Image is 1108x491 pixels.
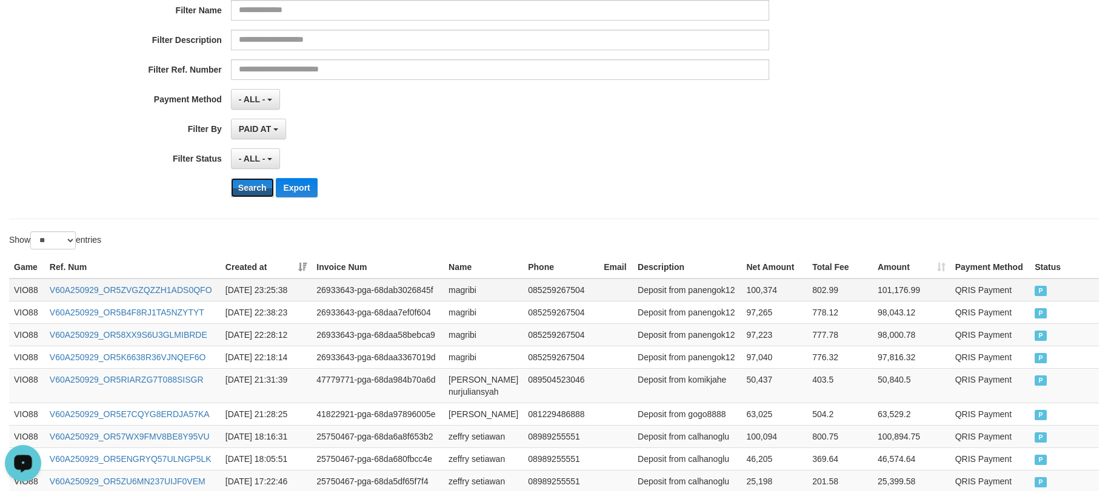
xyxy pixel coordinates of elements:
[444,256,523,278] th: Name
[1035,308,1047,318] span: PAID
[741,425,807,447] td: 100,094
[950,346,1030,368] td: QRIS Payment
[873,447,950,470] td: 46,574.64
[523,278,599,302] td: 085259267504
[950,323,1030,346] td: QRIS Payment
[444,301,523,323] td: magribi
[239,94,265,104] span: - ALL -
[239,154,265,163] span: - ALL -
[873,425,950,447] td: 100,894.75
[807,403,873,425] td: 504.2
[444,425,523,447] td: zeffry setiawan
[741,403,807,425] td: 63,025
[633,403,741,425] td: Deposit from gogo8888
[523,368,599,403] td: 089504523046
[807,368,873,403] td: 403.5
[312,346,444,368] td: 26933643-pga-68daa3367019d
[523,301,599,323] td: 085259267504
[1035,455,1047,465] span: PAID
[950,256,1030,278] th: Payment Method
[9,346,45,368] td: VIO88
[633,278,741,302] td: Deposit from panengok12
[523,346,599,368] td: 085259267504
[523,447,599,470] td: 08989255551
[633,323,741,346] td: Deposit from panengok12
[312,256,444,278] th: Invoice Num
[807,256,873,278] th: Total Fee
[523,425,599,447] td: 08989255551
[873,403,950,425] td: 63,529.2
[221,346,312,368] td: [DATE] 22:18:14
[1035,410,1047,420] span: PAID
[741,368,807,403] td: 50,437
[221,425,312,447] td: [DATE] 18:16:31
[9,368,45,403] td: VIO88
[873,256,950,278] th: Amount: activate to sort column ascending
[221,278,312,302] td: [DATE] 23:25:38
[599,256,633,278] th: Email
[221,368,312,403] td: [DATE] 21:31:39
[1035,286,1047,296] span: PAID
[231,89,280,110] button: - ALL -
[50,352,206,362] a: V60A250929_OR5K6638R36VJNQEF6O
[633,368,741,403] td: Deposit from komikjahe
[873,368,950,403] td: 50,840.5
[312,278,444,302] td: 26933643-pga-68dab3026845f
[807,346,873,368] td: 776.32
[807,425,873,447] td: 800.75
[741,323,807,346] td: 97,223
[221,256,312,278] th: Created at: activate to sort column ascending
[1035,477,1047,487] span: PAID
[50,432,210,441] a: V60A250929_OR57WX9FMV8BE8Y95VU
[1035,432,1047,443] span: PAID
[873,346,950,368] td: 97,816.32
[741,278,807,302] td: 100,374
[444,346,523,368] td: magribi
[1030,256,1099,278] th: Status
[633,256,741,278] th: Description
[807,278,873,302] td: 802.99
[741,346,807,368] td: 97,040
[9,425,45,447] td: VIO88
[50,409,210,419] a: V60A250929_OR5E7CQYG8ERDJA57KA
[633,447,741,470] td: Deposit from calhanoglu
[950,278,1030,302] td: QRIS Payment
[9,256,45,278] th: Game
[221,323,312,346] td: [DATE] 22:28:12
[45,256,221,278] th: Ref. Num
[950,447,1030,470] td: QRIS Payment
[633,425,741,447] td: Deposit from calhanoglu
[873,323,950,346] td: 98,000.78
[741,447,807,470] td: 46,205
[9,403,45,425] td: VIO88
[5,5,41,41] button: Open LiveChat chat widget
[312,368,444,403] td: 47779771-pga-68da984b70a6d
[1035,331,1047,341] span: PAID
[807,447,873,470] td: 369.64
[312,301,444,323] td: 26933643-pga-68daa7ef0f604
[873,278,950,302] td: 101,176.99
[444,278,523,302] td: magribi
[30,231,76,249] select: Showentries
[312,403,444,425] td: 41822921-pga-68da97896005e
[444,447,523,470] td: zeffry setiawan
[312,323,444,346] td: 26933643-pga-68daa58bebca9
[221,447,312,470] td: [DATE] 18:05:51
[239,124,271,134] span: PAID AT
[523,403,599,425] td: 081229486888
[950,403,1030,425] td: QRIS Payment
[9,323,45,346] td: VIO88
[50,285,212,295] a: V60A250929_OR5ZVGZQZZH1ADS0QFO
[9,301,45,323] td: VIO88
[276,178,317,197] button: Export
[873,301,950,323] td: 98,043.12
[1035,375,1047,386] span: PAID
[633,346,741,368] td: Deposit from panengok12
[9,278,45,302] td: VIO88
[231,148,280,169] button: - ALL -
[231,119,286,139] button: PAID AT
[1035,353,1047,363] span: PAID
[807,301,873,323] td: 778.12
[312,425,444,447] td: 25750467-pga-68da6a8f653b2
[741,301,807,323] td: 97,265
